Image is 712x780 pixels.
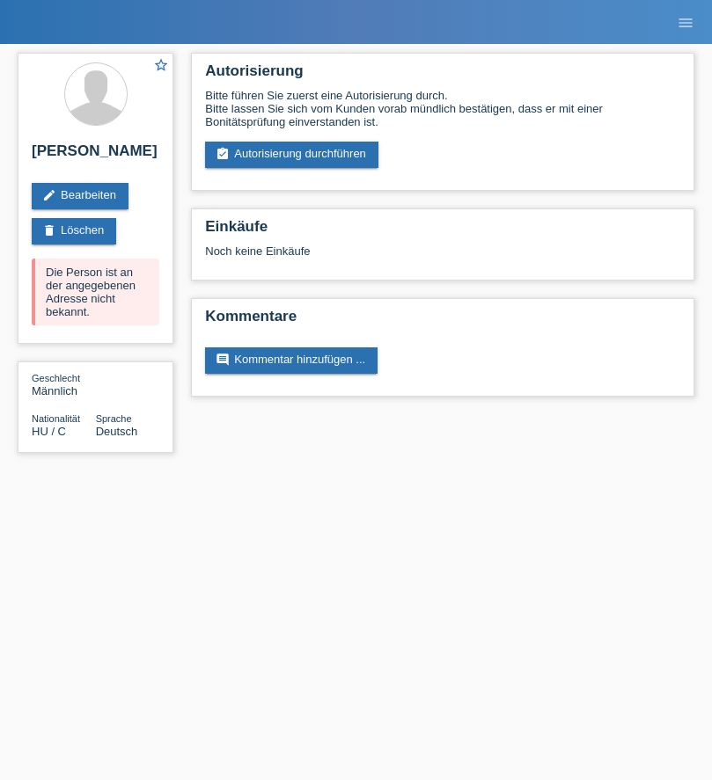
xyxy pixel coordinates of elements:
a: star_border [153,57,169,76]
a: assignment_turned_inAutorisierung durchführen [205,142,378,168]
h2: Kommentare [205,308,680,334]
i: menu [677,14,694,32]
i: assignment_turned_in [216,147,230,161]
div: Männlich [32,371,96,397]
span: Nationalität [32,413,80,424]
span: Ungarn / C / 07.08.2015 [32,425,66,438]
span: Deutsch [96,425,138,438]
a: editBearbeiten [32,183,128,209]
h2: [PERSON_NAME] [32,142,159,169]
div: Die Person ist an der angegebenen Adresse nicht bekannt. [32,259,159,325]
div: Bitte führen Sie zuerst eine Autorisierung durch. Bitte lassen Sie sich vom Kunden vorab mündlich... [205,89,680,128]
a: menu [668,17,703,27]
i: comment [216,353,230,367]
h2: Einkäufe [205,218,680,244]
a: deleteLöschen [32,218,116,244]
span: Sprache [96,413,132,424]
div: Noch keine Einkäufe [205,244,680,271]
span: Geschlecht [32,373,80,383]
a: commentKommentar hinzufügen ... [205,347,378,374]
h2: Autorisierung [205,62,680,89]
i: delete [42,223,56,237]
i: edit [42,188,56,202]
i: star_border [153,57,169,73]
